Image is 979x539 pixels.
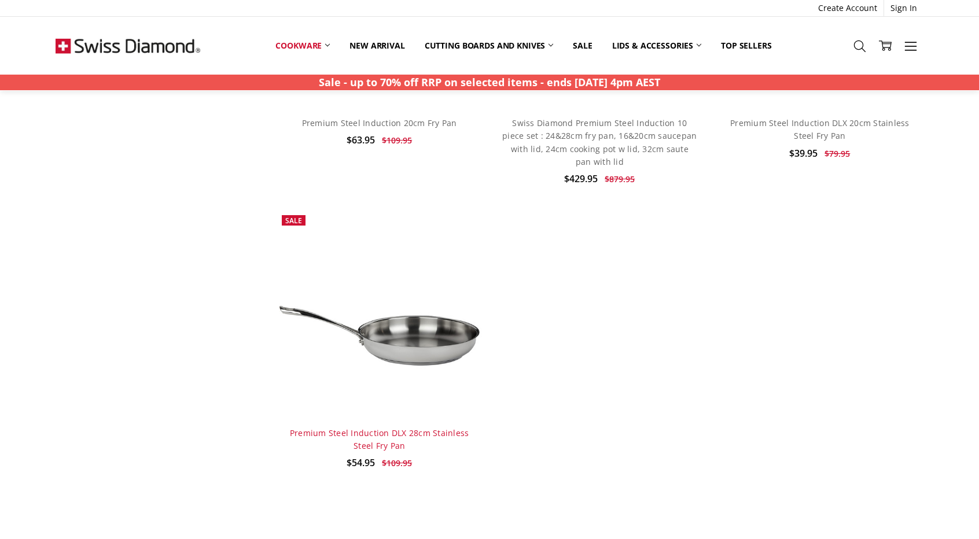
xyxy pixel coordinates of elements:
[602,33,711,58] a: Lids & Accessories
[564,172,598,185] span: $429.95
[285,216,302,226] span: Sale
[711,33,781,58] a: Top Sellers
[382,457,412,468] span: $109.95
[415,33,564,58] a: Cutting boards and knives
[319,75,660,89] strong: Sale - up to 70% off RRP on selected items - ends [DATE] 4pm AEST
[56,17,200,75] img: Free Shipping On Every Order
[290,427,469,451] a: Premium Steel Induction DLX 28cm Stainless Steel Fry Pan
[340,33,414,58] a: New arrival
[789,147,818,160] span: $39.95
[302,117,457,128] a: Premium Steel Induction 20cm Fry Pan
[605,173,635,184] span: $879.95
[266,33,340,58] a: Cookware
[563,33,602,58] a: Sale
[730,117,910,141] a: Premium Steel Induction DLX 20cm Stainless Steel Fry Pan
[276,209,483,416] img: Premium Steel DLX - 8" (20cm) Stainless Steel Fry Pan | Swiss Diamond - Product
[347,134,375,146] span: $63.95
[347,456,375,469] span: $54.95
[502,117,697,167] a: Swiss Diamond Premium Steel Induction 10 piece set : 24&28cm fry pan, 16&20cm saucepan with lid, ...
[825,148,850,159] span: $79.95
[382,135,412,146] span: $109.95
